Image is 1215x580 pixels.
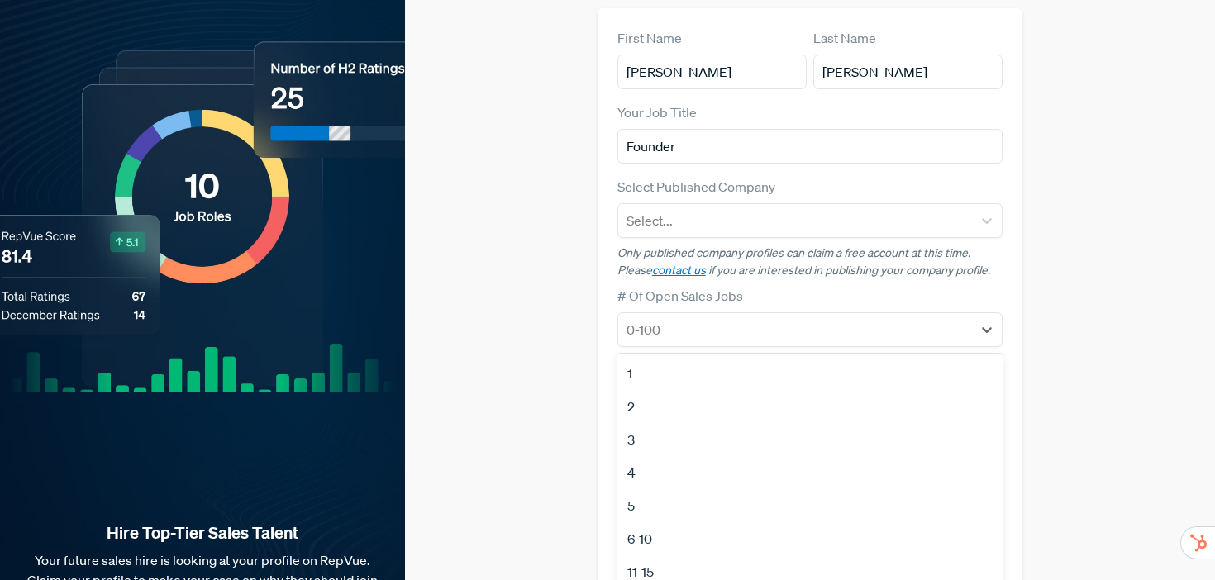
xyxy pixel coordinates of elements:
label: Your Job Title [617,102,697,122]
div: 1 [617,357,1003,390]
strong: Hire Top-Tier Sales Talent [26,522,379,544]
div: 6-10 [617,522,1003,555]
input: Title [617,129,1003,164]
a: contact us [652,263,706,278]
label: First Name [617,28,682,48]
p: Only published company profiles can claim a free account at this time. Please if you are interest... [617,245,1003,279]
div: 5 [617,489,1003,522]
label: Select Published Company [617,177,775,197]
input: First Name [617,55,807,89]
label: # Of Open Sales Jobs [617,286,743,306]
div: 3 [617,423,1003,456]
div: 4 [617,456,1003,489]
input: Last Name [813,55,1003,89]
label: Last Name [813,28,876,48]
div: 2 [617,390,1003,423]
